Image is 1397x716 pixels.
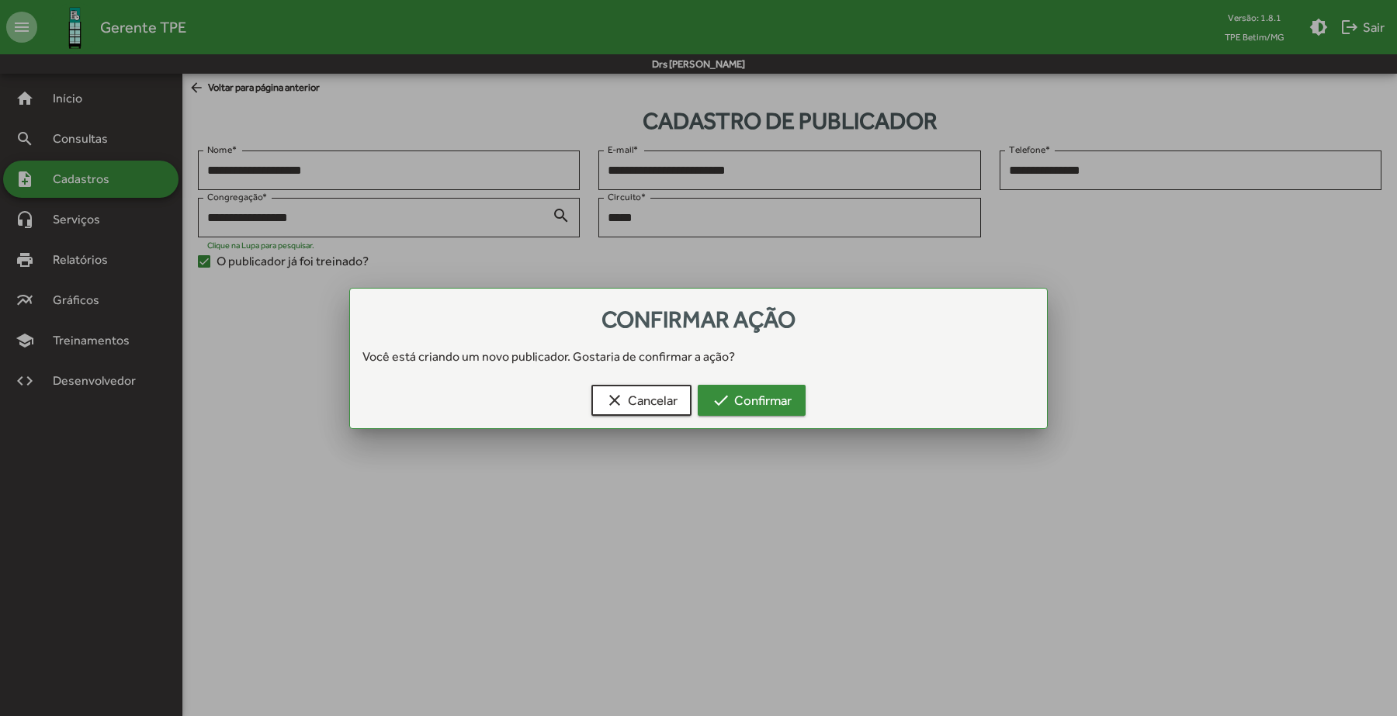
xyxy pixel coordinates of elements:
[350,348,1047,366] div: Você está criando um novo publicador. Gostaria de confirmar a ação?
[605,386,678,414] span: Cancelar
[712,386,792,414] span: Confirmar
[605,391,624,410] mat-icon: clear
[712,391,730,410] mat-icon: check
[591,385,692,416] button: Cancelar
[601,306,796,333] span: Confirmar ação
[698,385,806,416] button: Confirmar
